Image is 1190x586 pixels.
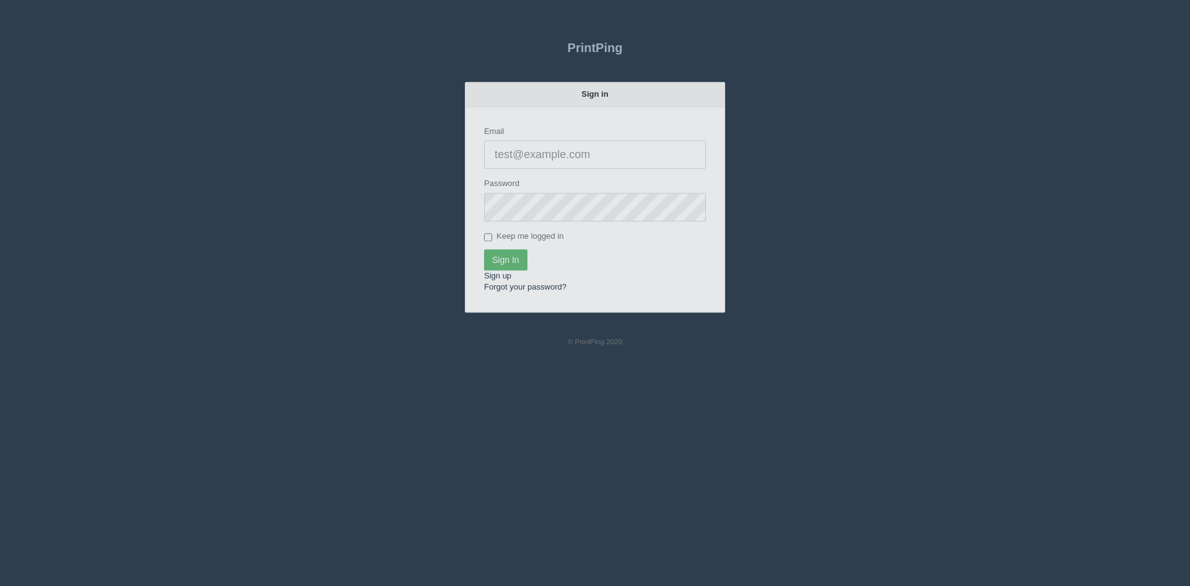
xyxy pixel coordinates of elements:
input: Keep me logged in [484,232,492,240]
a: PrintPing [465,31,725,62]
input: Sign In [484,248,527,269]
label: Keep me logged in [484,229,563,242]
small: © PrintPing 2020 [568,337,623,345]
input: test@example.com [484,139,706,167]
strong: Sign in [581,88,608,97]
label: Email [484,125,505,136]
a: Sign up [484,270,511,279]
a: Forgot your password? [484,281,566,290]
label: Password [484,177,519,189]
